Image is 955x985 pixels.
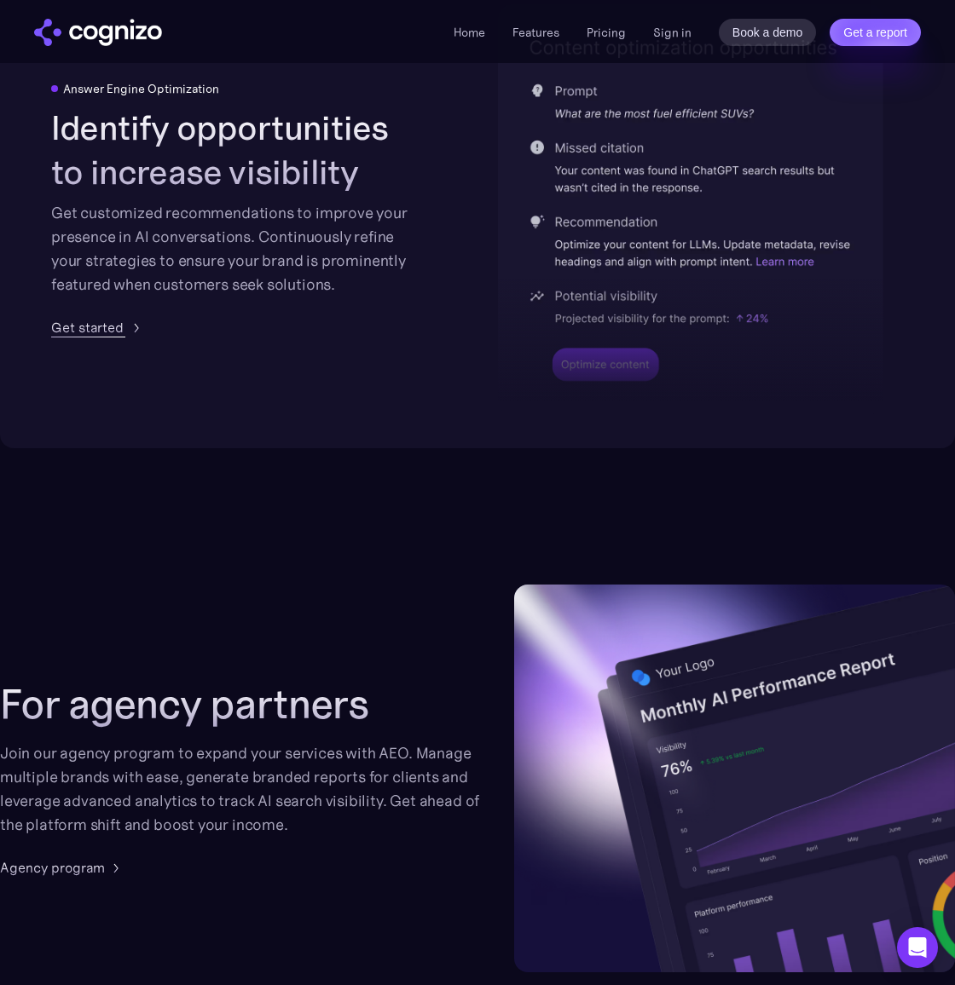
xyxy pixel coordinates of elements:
a: home [34,19,162,46]
a: Sign in [653,22,692,43]
div: Get started [51,317,124,337]
a: Get a report [830,19,921,46]
a: Book a demo [719,19,817,46]
a: Features [512,25,559,40]
div: Open Intercom Messenger [897,927,938,968]
a: Pricing [587,25,626,40]
h2: Identify opportunities to increase visibility [51,106,416,194]
div: Get customized recommendations to improve your presence in AI conversations. Continuously refine ... [51,201,416,297]
img: cognizo logo [34,19,162,46]
a: Get started [51,317,144,337]
div: Answer Engine Optimization [63,82,219,95]
a: Home [454,25,485,40]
